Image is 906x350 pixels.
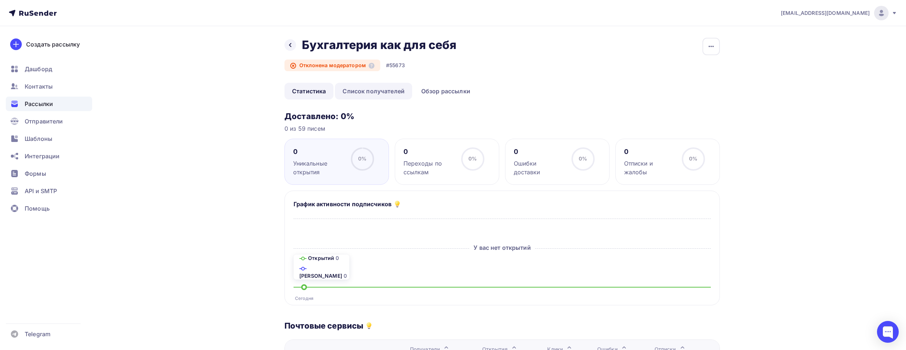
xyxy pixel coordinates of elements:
[301,284,307,290] img: Сегодня
[25,99,53,108] span: Рассылки
[6,166,92,181] a: Формы
[6,62,92,76] a: Дашборд
[358,155,366,162] span: 0%
[335,83,412,99] a: Список получателей
[25,65,52,73] span: Дашборд
[284,321,363,331] h3: Почтовые сервисы
[299,267,307,270] img: Кликов
[294,200,391,208] h5: График активности подписчиков
[295,296,313,301] span: Сегодня
[514,159,565,176] div: Ошибки доставки
[25,117,63,126] span: Отправители
[299,273,342,279] span: [PERSON_NAME]
[293,159,344,176] div: Уникальные открытия
[25,152,60,160] span: Интеграции
[25,169,46,178] span: Формы
[293,147,344,156] div: 0
[470,244,534,251] span: У вас нет открытий
[26,40,80,49] div: Создать рассылку
[414,83,478,99] a: Обзор рассылки
[25,330,50,338] span: Telegram
[403,147,455,156] div: 0
[781,6,897,20] a: [EMAIL_ADDRESS][DOMAIN_NAME]
[624,147,675,156] div: 0
[284,60,380,71] div: Отклонена модератором
[25,82,53,91] span: Контакты
[689,155,697,162] span: 0%
[25,187,57,195] span: API и SMTP
[624,159,675,176] div: Отписки и жалобы
[468,155,477,162] span: 0%
[336,255,339,261] span: 0
[284,111,720,121] h3: Доставлено: 0%
[25,134,52,143] span: Шаблоны
[403,159,455,176] div: Переходы по ссылкам
[299,257,307,260] img: Открытий
[6,79,92,94] a: Контакты
[284,83,333,99] a: Статистика
[781,9,870,17] span: [EMAIL_ADDRESS][DOMAIN_NAME]
[386,62,405,69] div: #55673
[579,155,587,162] span: 0%
[6,97,92,111] a: Рассылки
[308,255,334,261] span: Открытий
[344,273,347,279] span: 0
[302,38,456,52] h2: Бухгалтерия как для себя
[25,204,50,213] span: Помощь
[514,147,565,156] div: 0
[284,124,720,133] div: 0 из 59 писем
[6,114,92,129] a: Отправители
[6,131,92,146] a: Шаблоны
